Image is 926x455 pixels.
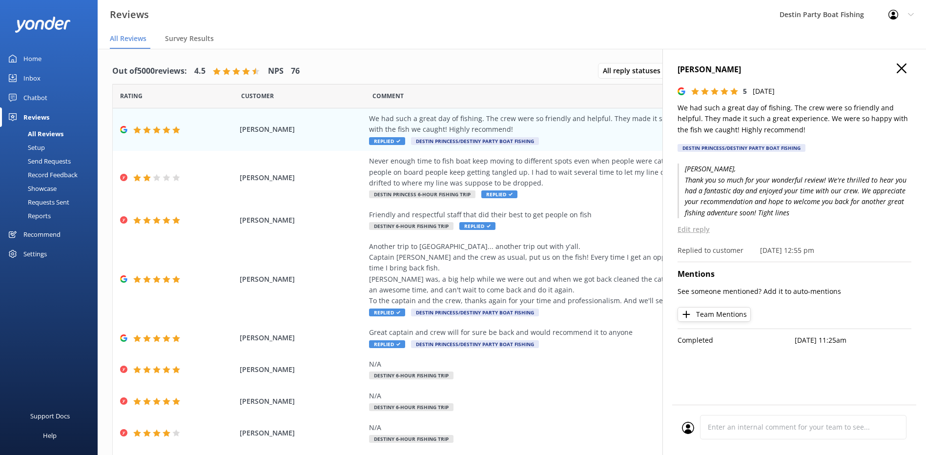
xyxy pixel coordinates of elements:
a: Reports [6,209,98,223]
p: We had such a great day of fishing. The crew were so friendly and helpful. They made it such a gr... [678,103,911,135]
img: user_profile.svg [682,422,694,434]
a: Showcase [6,182,98,195]
img: yonder-white-logo.png [15,17,71,33]
p: [DATE] [753,86,775,97]
a: Record Feedback [6,168,98,182]
p: [PERSON_NAME], Thank you so much for your wonderful review! We're thrilled to hear you had a fant... [678,164,911,218]
div: Recommend [23,225,61,244]
div: N/A [369,391,813,401]
span: Replied [369,137,405,145]
div: N/A [369,422,813,433]
p: See someone mentioned? Add it to auto-mentions [678,286,911,297]
span: [PERSON_NAME] [240,332,364,343]
span: [PERSON_NAME] [240,172,364,183]
p: [DATE] 11:25am [795,335,912,346]
div: All Reviews [6,127,63,141]
span: [PERSON_NAME] [240,274,364,285]
span: Replied [459,222,495,230]
span: Survey Results [165,34,214,43]
span: Replied [369,340,405,348]
a: Requests Sent [6,195,98,209]
span: Destin Princess/Destiny Party Boat Fishing [411,340,539,348]
div: Never enough time to fish boat keep moving to different spots even when people were catching. Wou... [369,156,813,188]
span: 5 [743,86,747,96]
button: Close [897,63,906,74]
a: Send Requests [6,154,98,168]
h3: Reviews [110,7,149,22]
span: Destiny 6-Hour Fishing Trip [369,372,453,379]
span: Destiny 6-Hour Fishing Trip [369,403,453,411]
div: We had such a great day of fishing. The crew were so friendly and helpful. They made it such a gr... [369,113,813,135]
div: Destin Princess/Destiny Party Boat Fishing [678,144,805,152]
span: Date [241,91,274,101]
div: Chatbot [23,88,47,107]
div: Help [43,426,57,445]
a: All Reviews [6,127,98,141]
div: N/A [369,359,813,370]
div: Showcase [6,182,57,195]
span: [PERSON_NAME] [240,124,364,135]
div: Settings [23,244,47,264]
p: Edit reply [678,224,911,235]
h4: NPS [268,65,284,78]
div: Reviews [23,107,49,127]
p: Replied to customer [678,245,743,256]
span: [PERSON_NAME] [240,215,364,226]
span: [PERSON_NAME] [240,396,364,407]
span: All reply statuses [603,65,666,76]
span: Date [120,91,143,101]
div: Reports [6,209,51,223]
p: Completed [678,335,795,346]
span: Destiny 6-Hour Fishing Trip [369,435,453,443]
h4: 4.5 [194,65,206,78]
a: Setup [6,141,98,154]
h4: [PERSON_NAME] [678,63,911,76]
span: [PERSON_NAME] [240,364,364,375]
span: [PERSON_NAME] [240,428,364,438]
div: Requests Sent [6,195,69,209]
h4: 76 [291,65,300,78]
div: Friendly and respectful staff that did their best to get people on fish [369,209,813,220]
div: Setup [6,141,45,154]
h4: Mentions [678,268,911,281]
div: Inbox [23,68,41,88]
div: Record Feedback [6,168,78,182]
div: Support Docs [30,406,70,426]
span: Question [372,91,404,101]
span: Destin Princess/Destiny Party Boat Fishing [411,309,539,316]
h4: Out of 5000 reviews: [112,65,187,78]
span: Destin Princess/Destiny Party Boat Fishing [411,137,539,145]
span: Replied [369,309,405,316]
div: Great captain and crew will for sure be back and would recommend it to anyone [369,327,813,338]
div: Send Requests [6,154,71,168]
span: Replied [481,190,517,198]
div: Another trip to [GEOGRAPHIC_DATA]... another trip out with y'all. Captain [PERSON_NAME] and the c... [369,241,813,307]
div: Home [23,49,41,68]
span: Destin Princess 6-Hour Fishing Trip [369,190,475,198]
span: Destiny 6-Hour Fishing Trip [369,222,453,230]
p: [DATE] 12:55 pm [760,245,814,256]
button: Team Mentions [678,307,751,322]
span: All Reviews [110,34,146,43]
